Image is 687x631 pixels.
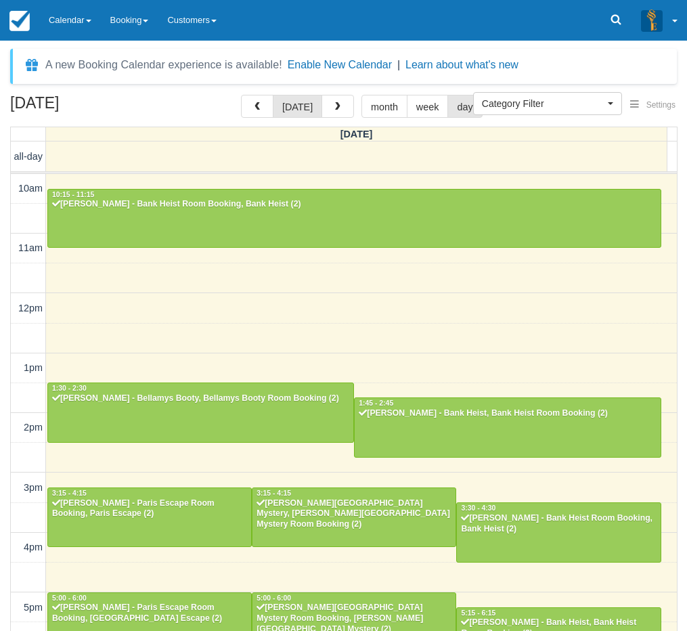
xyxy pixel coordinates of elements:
a: Learn about what's new [405,59,518,70]
span: 5:00 - 6:00 [257,594,291,602]
span: 1pm [24,362,43,373]
span: 3:30 - 4:30 [461,504,495,512]
img: checkfront-main-nav-mini-logo.png [9,11,30,31]
img: A3 [641,9,663,31]
span: 5pm [24,602,43,613]
span: 5:00 - 6:00 [52,594,87,602]
span: 3:15 - 4:15 [52,489,87,497]
button: [DATE] [273,95,322,118]
a: 3:15 - 4:15[PERSON_NAME] - Paris Escape Room Booking, Paris Escape (2) [47,487,252,547]
button: day [447,95,482,118]
span: 3:15 - 4:15 [257,489,291,497]
span: 10:15 - 11:15 [52,191,94,198]
span: 4pm [24,542,43,552]
a: 10:15 - 11:15[PERSON_NAME] - Bank Heist Room Booking, Bank Heist (2) [47,189,661,248]
span: Settings [646,100,675,110]
div: [PERSON_NAME] - Bellamys Booty, Bellamys Booty Room Booking (2) [51,393,350,404]
a: 1:45 - 2:45[PERSON_NAME] - Bank Heist, Bank Heist Room Booking (2) [354,397,661,457]
div: [PERSON_NAME] - Bank Heist Room Booking, Bank Heist (2) [460,513,657,535]
div: [PERSON_NAME] - Paris Escape Room Booking, [GEOGRAPHIC_DATA] Escape (2) [51,603,248,624]
h2: [DATE] [10,95,181,120]
span: Category Filter [482,97,604,110]
button: month [361,95,407,118]
a: 1:30 - 2:30[PERSON_NAME] - Bellamys Booty, Bellamys Booty Room Booking (2) [47,383,354,442]
span: 3pm [24,482,43,493]
span: 12pm [18,303,43,313]
span: 11am [18,242,43,253]
a: 3:30 - 4:30[PERSON_NAME] - Bank Heist Room Booking, Bank Heist (2) [456,502,661,562]
button: week [407,95,449,118]
span: 1:45 - 2:45 [359,399,393,407]
button: Enable New Calendar [288,58,392,72]
button: Settings [622,95,684,115]
div: [PERSON_NAME] - Bank Heist Room Booking, Bank Heist (2) [51,199,657,210]
span: 5:15 - 6:15 [461,609,495,617]
div: [PERSON_NAME] - Bank Heist, Bank Heist Room Booking (2) [358,408,657,419]
span: [DATE] [340,129,373,139]
a: 3:15 - 4:15[PERSON_NAME][GEOGRAPHIC_DATA] Mystery, [PERSON_NAME][GEOGRAPHIC_DATA] Mystery Room Bo... [252,487,456,547]
div: A new Booking Calendar experience is available! [45,57,282,73]
div: [PERSON_NAME][GEOGRAPHIC_DATA] Mystery, [PERSON_NAME][GEOGRAPHIC_DATA] Mystery Room Booking (2) [256,498,452,531]
div: [PERSON_NAME] - Paris Escape Room Booking, Paris Escape (2) [51,498,248,520]
button: Category Filter [473,92,622,115]
span: 2pm [24,422,43,433]
span: 1:30 - 2:30 [52,385,87,392]
span: 10am [18,183,43,194]
span: all-day [14,151,43,162]
span: | [397,59,400,70]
